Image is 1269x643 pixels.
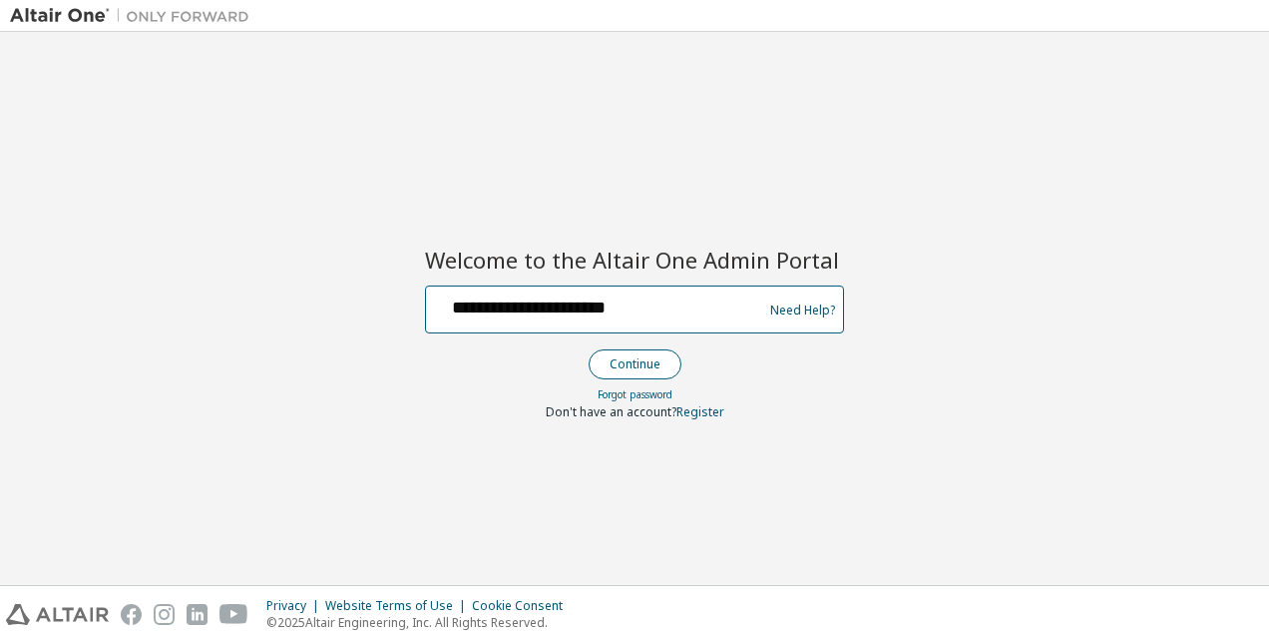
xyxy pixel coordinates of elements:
[325,598,472,614] div: Website Terms of Use
[121,604,142,625] img: facebook.svg
[154,604,175,625] img: instagram.svg
[546,403,676,420] span: Don't have an account?
[472,598,575,614] div: Cookie Consent
[589,349,681,379] button: Continue
[676,403,724,420] a: Register
[266,598,325,614] div: Privacy
[219,604,248,625] img: youtube.svg
[266,614,575,631] p: © 2025 Altair Engineering, Inc. All Rights Reserved.
[770,310,835,311] a: Need Help?
[425,246,844,274] h2: Welcome to the Altair One Admin Portal
[187,604,208,625] img: linkedin.svg
[598,387,672,401] a: Forgot password
[6,604,109,625] img: altair_logo.svg
[10,6,259,26] img: Altair One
